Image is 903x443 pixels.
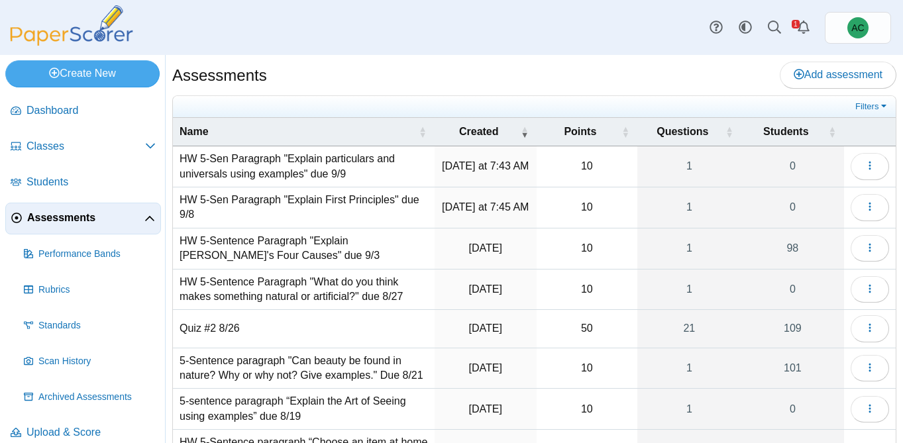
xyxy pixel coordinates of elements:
a: Create New [5,60,160,87]
td: 10 [537,270,637,311]
span: Students [27,175,156,189]
span: Created [459,126,499,137]
span: Andrew Christman [851,23,864,32]
time: Sep 5, 2025 at 7:45 AM [442,201,529,213]
img: PaperScorer [5,5,138,46]
time: Aug 18, 2025 at 2:56 PM [469,362,502,373]
a: Scan History [19,346,161,377]
a: Filters [852,100,892,113]
a: Alerts [789,13,818,42]
a: 0 [741,389,844,429]
td: 5-sentence paragraph “Explain the Art of Seeing using examples” due 8/19 [173,389,435,430]
a: Rubrics [19,274,161,306]
a: 1 [637,228,741,269]
time: Sep 2, 2025 at 7:50 AM [469,242,502,254]
span: Points [564,126,596,137]
time: Aug 26, 2025 at 7:52 AM [469,283,502,295]
span: Name [180,126,209,137]
span: Standards [38,319,156,332]
span: Students : Activate to sort [828,118,836,146]
td: 50 [537,310,637,348]
span: Name : Activate to sort [419,118,427,146]
span: Rubrics [38,283,156,297]
time: Sep 8, 2025 at 7:43 AM [442,160,529,172]
a: Standards [19,310,161,342]
time: Aug 15, 2025 at 7:45 AM [469,403,502,415]
h1: Assessments [172,64,267,87]
td: 10 [537,187,637,228]
a: 1 [637,389,741,429]
a: Performance Bands [19,238,161,270]
span: Classes [27,139,145,154]
td: 10 [537,389,637,430]
a: Students [5,167,161,199]
span: Performance Bands [38,248,156,261]
a: 1 [637,187,741,228]
a: Dashboard [5,95,161,127]
a: 0 [741,146,844,187]
a: Add assessment [780,62,896,88]
td: HW 5-Sentence Paragraph "What do you think makes something natural or artificial?" due 8/27 [173,270,435,311]
span: Assessments [27,211,144,225]
a: Andrew Christman [825,12,891,44]
td: 10 [537,348,637,389]
span: Dashboard [27,103,156,118]
span: Students [763,126,808,137]
a: 21 [637,310,741,347]
a: 98 [741,228,844,269]
span: Created : Activate to remove sorting [521,118,529,146]
a: 0 [741,270,844,310]
a: 0 [741,187,844,228]
time: Aug 25, 2025 at 12:32 PM [469,322,502,334]
a: 1 [637,270,741,310]
a: 1 [637,146,741,187]
a: Assessments [5,203,161,234]
span: Upload & Score [27,425,156,440]
span: Archived Assessments [38,391,156,404]
td: HW 5-Sentence Paragraph "Explain [PERSON_NAME]'s Four Causes" due 9/3 [173,228,435,270]
a: Archived Assessments [19,381,161,413]
a: Classes [5,131,161,163]
td: 5-Sentence paragraph "Can beauty be found in nature? Why or why not? Give examples." Due 8/21 [173,348,435,389]
span: Points : Activate to sort [621,118,629,146]
td: 10 [537,228,637,270]
td: HW 5-Sen Paragraph "Explain particulars and universals using examples" due 9/9 [173,146,435,187]
td: HW 5-Sen Paragraph "Explain First Principles" due 9/8 [173,187,435,228]
span: Questions [657,126,708,137]
span: Add assessment [794,69,882,80]
a: 101 [741,348,844,389]
span: Scan History [38,355,156,368]
a: 109 [741,310,844,347]
td: Quiz #2 8/26 [173,310,435,348]
a: 1 [637,348,741,389]
td: 10 [537,146,637,187]
span: Questions : Activate to sort [725,118,733,146]
span: Andrew Christman [847,17,869,38]
a: PaperScorer [5,36,138,48]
